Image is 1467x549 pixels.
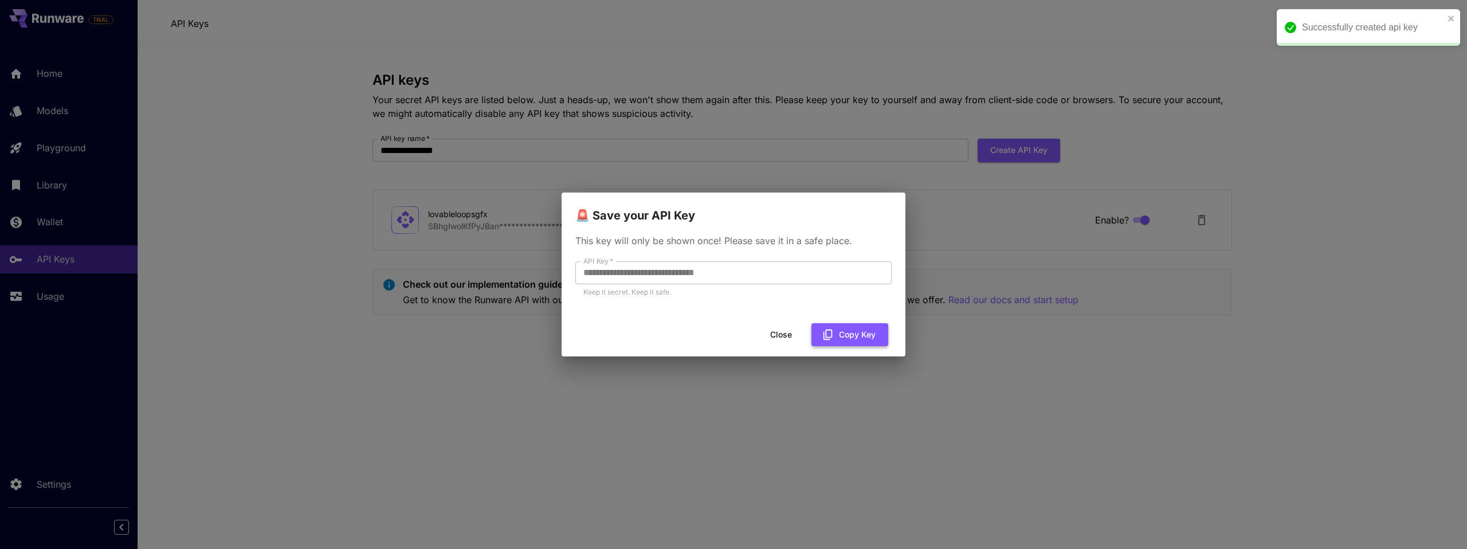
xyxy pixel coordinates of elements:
[583,256,613,266] label: API Key
[575,234,892,248] p: This key will only be shown once! Please save it in a safe place.
[811,323,888,347] button: Copy Key
[1448,14,1456,23] button: close
[583,287,884,298] p: Keep it secret. Keep it safe.
[1302,21,1444,34] div: Successfully created api key
[562,193,905,225] h2: 🚨 Save your API Key
[755,323,807,347] button: Close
